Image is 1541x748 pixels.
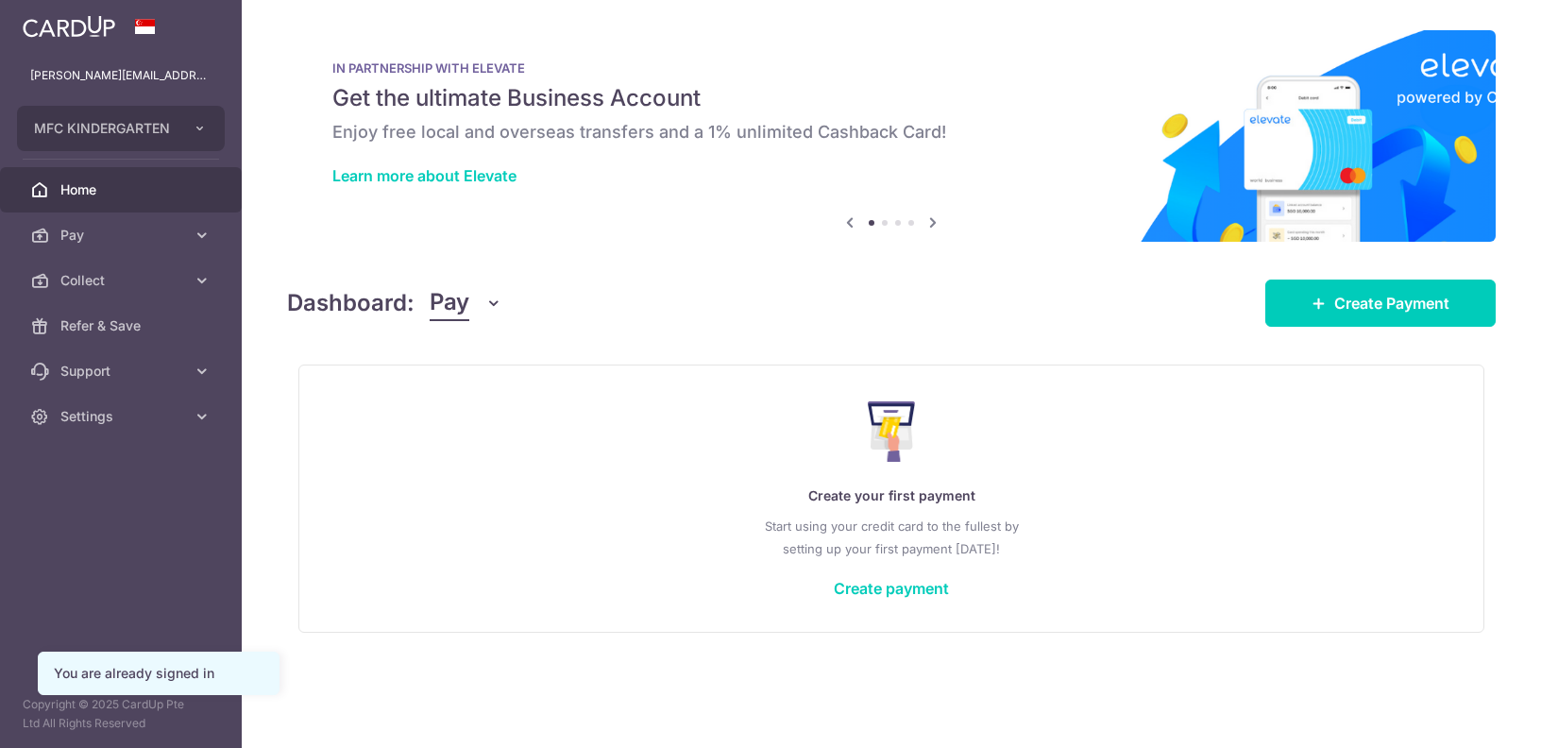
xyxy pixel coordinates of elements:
a: Learn more about Elevate [332,166,516,185]
p: [PERSON_NAME][EMAIL_ADDRESS][DOMAIN_NAME] [30,66,212,85]
p: Create your first payment [337,484,1446,507]
span: Refer & Save [60,316,185,335]
span: Home [60,180,185,199]
div: You are already signed in [54,664,263,683]
span: Support [60,362,185,381]
img: Make Payment [868,401,916,462]
button: MFC KINDERGARTEN [17,106,225,151]
h5: Get the ultimate Business Account [332,83,1450,113]
p: Start using your credit card to the fullest by setting up your first payment [DATE]! [337,515,1446,560]
button: Pay [430,285,502,321]
h6: Enjoy free local and overseas transfers and a 1% unlimited Cashback Card! [332,121,1450,144]
span: Pay [60,226,185,245]
span: Settings [60,407,185,426]
h4: Dashboard: [287,286,415,320]
span: Collect [60,271,185,290]
span: Create Payment [1334,292,1449,314]
a: Create Payment [1265,280,1496,327]
span: Pay [430,285,469,321]
span: MFC KINDERGARTEN [34,119,174,138]
img: CardUp [23,15,115,38]
a: Create payment [834,579,949,598]
img: Renovation banner [287,30,1496,242]
p: IN PARTNERSHIP WITH ELEVATE [332,60,1450,76]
